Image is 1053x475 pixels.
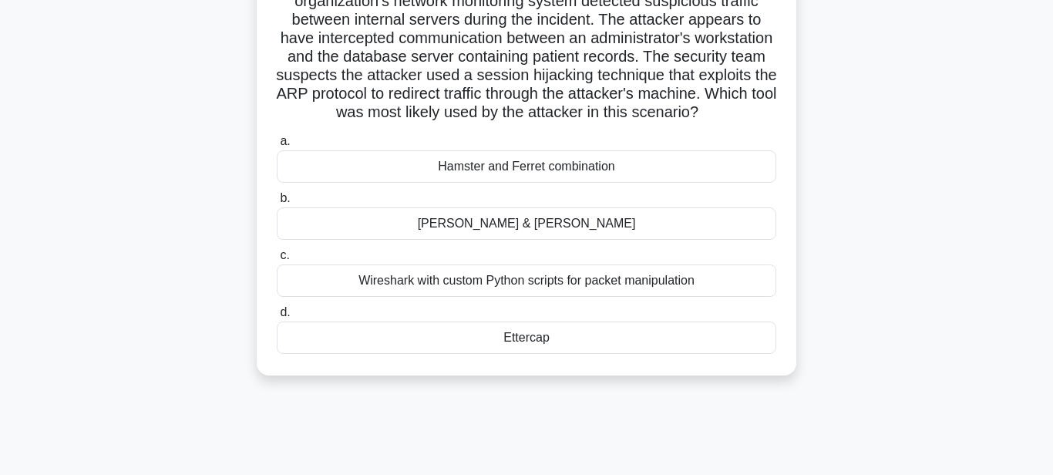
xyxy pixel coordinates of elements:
span: a. [280,134,290,147]
div: [PERSON_NAME] & [PERSON_NAME] [277,207,776,240]
div: Ettercap [277,322,776,354]
span: b. [280,191,290,204]
span: c. [280,248,289,261]
span: d. [280,305,290,318]
div: Wireshark with custom Python scripts for packet manipulation [277,264,776,297]
div: Hamster and Ferret combination [277,150,776,183]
